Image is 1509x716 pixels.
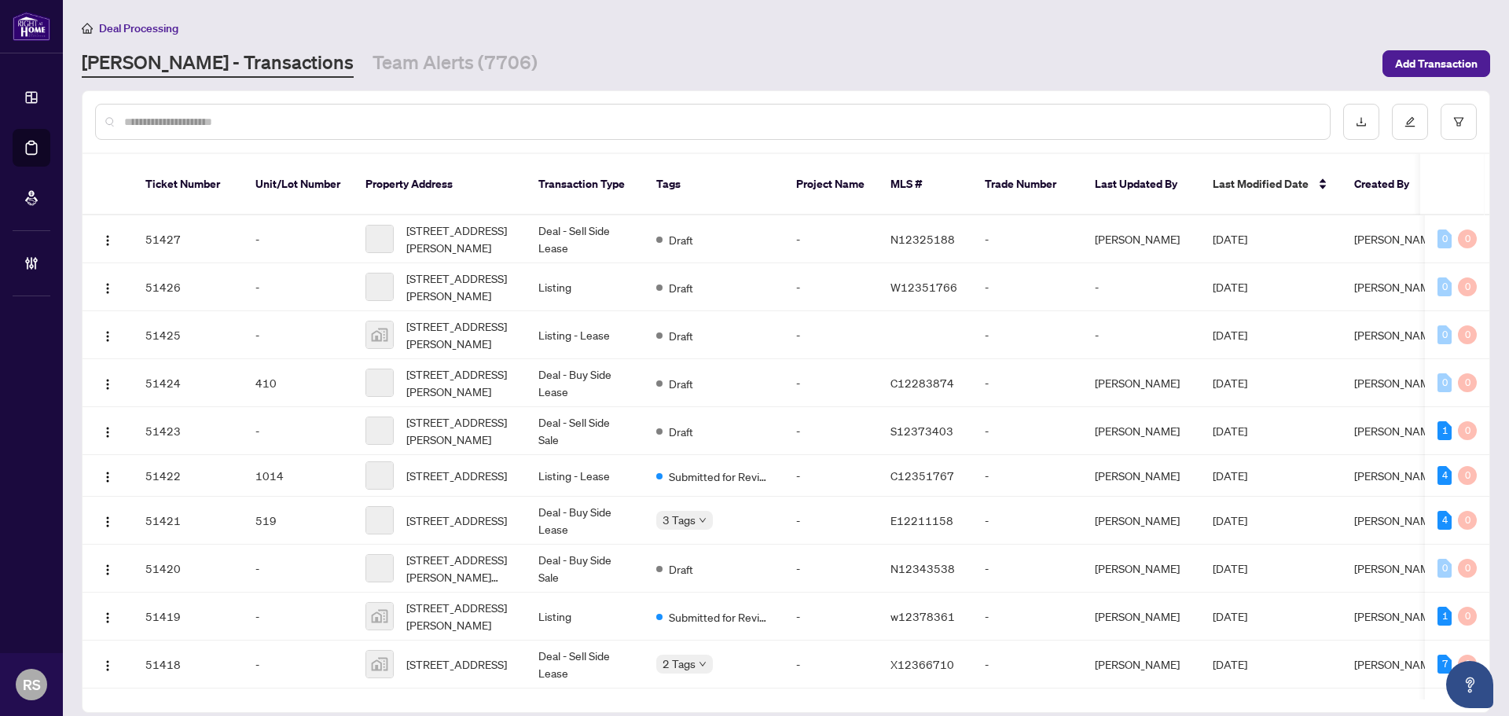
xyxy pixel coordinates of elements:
img: Logo [101,234,114,247]
span: [STREET_ADDRESS] [406,512,507,529]
td: 51424 [133,359,243,407]
td: - [784,263,878,311]
span: [PERSON_NAME] [1354,376,1439,390]
div: 1 [1437,421,1452,440]
div: 0 [1458,466,1477,485]
td: 51419 [133,593,243,641]
img: Logo [101,611,114,624]
td: - [243,215,353,263]
td: - [243,263,353,311]
td: - [972,641,1082,688]
span: download [1356,116,1367,127]
button: Logo [95,652,120,677]
td: - [243,641,353,688]
td: - [784,359,878,407]
td: Listing - Lease [526,311,644,359]
img: Logo [101,659,114,672]
span: [PERSON_NAME] [1354,609,1439,623]
td: 51423 [133,407,243,455]
td: Deal - Sell Side Sale [526,407,644,455]
span: W12351766 [890,280,957,294]
td: Deal - Sell Side Lease [526,641,644,688]
div: 4 [1437,466,1452,485]
td: - [972,311,1082,359]
td: - [972,215,1082,263]
span: [PERSON_NAME] [1354,328,1439,342]
span: N12343538 [890,561,955,575]
button: Logo [95,274,120,299]
td: [PERSON_NAME] [1082,497,1200,545]
span: [STREET_ADDRESS] [406,467,507,484]
td: - [972,407,1082,455]
td: - [972,455,1082,497]
div: 0 [1458,277,1477,296]
span: Draft [669,375,693,392]
td: - [972,593,1082,641]
img: logo [13,12,50,41]
th: Created By [1342,154,1436,215]
th: Property Address [353,154,526,215]
button: Open asap [1446,661,1493,708]
span: 3 Tags [663,511,696,529]
img: Logo [101,282,114,295]
td: Deal - Sell Side Lease [526,215,644,263]
span: C12283874 [890,376,954,390]
span: w12378361 [890,609,955,623]
td: - [784,545,878,593]
span: Deal Processing [99,21,178,35]
span: [STREET_ADDRESS][PERSON_NAME] [406,365,513,400]
td: - [243,311,353,359]
div: 0 [1437,229,1452,248]
td: 51427 [133,215,243,263]
td: [PERSON_NAME] [1082,407,1200,455]
th: Trade Number [972,154,1082,215]
td: - [784,593,878,641]
span: [PERSON_NAME] [1354,280,1439,294]
th: Last Modified Date [1200,154,1342,215]
div: 0 [1458,325,1477,344]
td: - [784,311,878,359]
span: [STREET_ADDRESS][PERSON_NAME] [406,270,513,304]
img: thumbnail-img [366,651,393,677]
td: - [784,455,878,497]
img: Logo [101,516,114,528]
td: 51421 [133,497,243,545]
div: 0 [1458,421,1477,440]
span: [DATE] [1213,657,1247,671]
button: Logo [95,226,120,252]
button: Logo [95,604,120,629]
span: [PERSON_NAME] [1354,561,1439,575]
span: Add Transaction [1395,51,1478,76]
th: Tags [644,154,784,215]
td: - [1082,263,1200,311]
span: [PERSON_NAME] [1354,468,1439,483]
th: Project Name [784,154,878,215]
th: Last Updated By [1082,154,1200,215]
button: Add Transaction [1382,50,1490,77]
a: Team Alerts (7706) [373,50,538,78]
div: 1 [1437,607,1452,626]
span: [DATE] [1213,468,1247,483]
div: 0 [1437,373,1452,392]
a: [PERSON_NAME] - Transactions [82,50,354,78]
span: E12211158 [890,513,953,527]
span: Draft [669,560,693,578]
td: - [972,263,1082,311]
td: [PERSON_NAME] [1082,545,1200,593]
div: 0 [1458,607,1477,626]
td: - [243,407,353,455]
div: 0 [1458,559,1477,578]
span: down [699,516,707,524]
span: [DATE] [1213,232,1247,246]
td: Deal - Buy Side Lease [526,497,644,545]
td: - [243,545,353,593]
th: Transaction Type [526,154,644,215]
span: Draft [669,231,693,248]
span: Last Modified Date [1213,175,1309,193]
img: Logo [101,378,114,391]
span: [PERSON_NAME] [1354,657,1439,671]
span: [DATE] [1213,513,1247,527]
span: Draft [669,279,693,296]
td: 51426 [133,263,243,311]
td: [PERSON_NAME] [1082,641,1200,688]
